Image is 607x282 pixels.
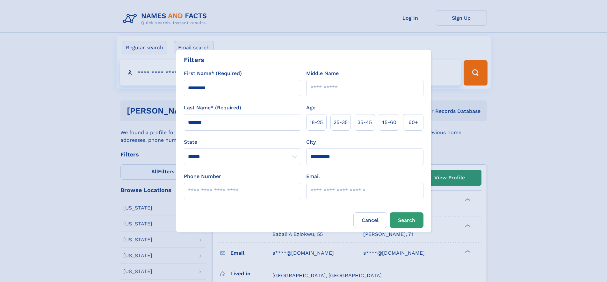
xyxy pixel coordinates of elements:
span: 25‑35 [334,119,348,126]
span: 18‑25 [310,119,323,126]
label: Cancel [353,212,387,228]
label: Middle Name [306,70,339,77]
label: State [184,138,301,146]
span: 35‑45 [358,119,372,126]
label: Phone Number [184,173,221,180]
span: 45‑60 [381,119,396,126]
label: Last Name* (Required) [184,104,241,112]
label: Age [306,104,315,112]
span: 60+ [408,119,418,126]
label: First Name* (Required) [184,70,242,77]
div: Filters [184,55,204,65]
label: City [306,138,316,146]
label: Email [306,173,320,180]
button: Search [390,212,423,228]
